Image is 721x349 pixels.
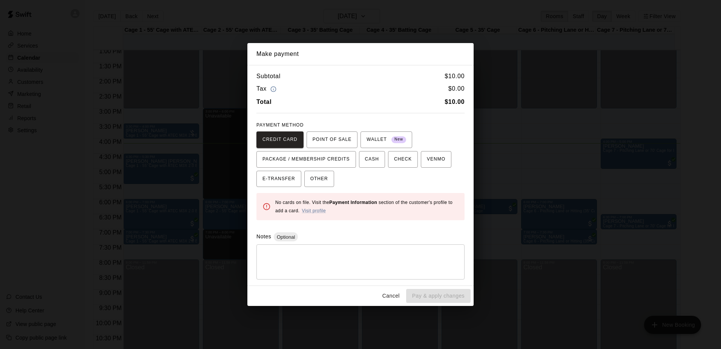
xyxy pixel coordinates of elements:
b: $ 10.00 [445,99,465,105]
button: POINT OF SALE [307,131,357,148]
span: VENMO [427,153,445,165]
h2: Make payment [247,43,474,65]
span: WALLET [367,134,406,146]
span: PACKAGE / MEMBERSHIP CREDITS [262,153,350,165]
span: CREDIT CARD [262,134,298,146]
span: PAYMENT METHOD [256,122,304,128]
span: POINT OF SALE [313,134,351,146]
h6: $ 0.00 [448,84,465,94]
h6: Subtotal [256,71,281,81]
span: No cards on file. Visit the section of the customer's profile to add a card. [275,200,453,213]
b: Total [256,99,272,105]
b: Payment Information [329,200,377,205]
span: OTHER [310,173,328,185]
button: CHECK [388,151,418,168]
button: CASH [359,151,385,168]
button: Cancel [379,289,403,303]
h6: $ 10.00 [445,71,465,81]
button: OTHER [304,171,334,187]
label: Notes [256,233,271,239]
span: E-TRANSFER [262,173,295,185]
button: E-TRANSFER [256,171,301,187]
a: Visit profile [302,208,326,213]
button: WALLET New [360,131,412,148]
span: Optional [274,234,298,240]
button: VENMO [421,151,451,168]
span: CHECK [394,153,412,165]
h6: Tax [256,84,278,94]
span: CASH [365,153,379,165]
span: New [391,134,406,145]
button: PACKAGE / MEMBERSHIP CREDITS [256,151,356,168]
button: CREDIT CARD [256,131,304,148]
